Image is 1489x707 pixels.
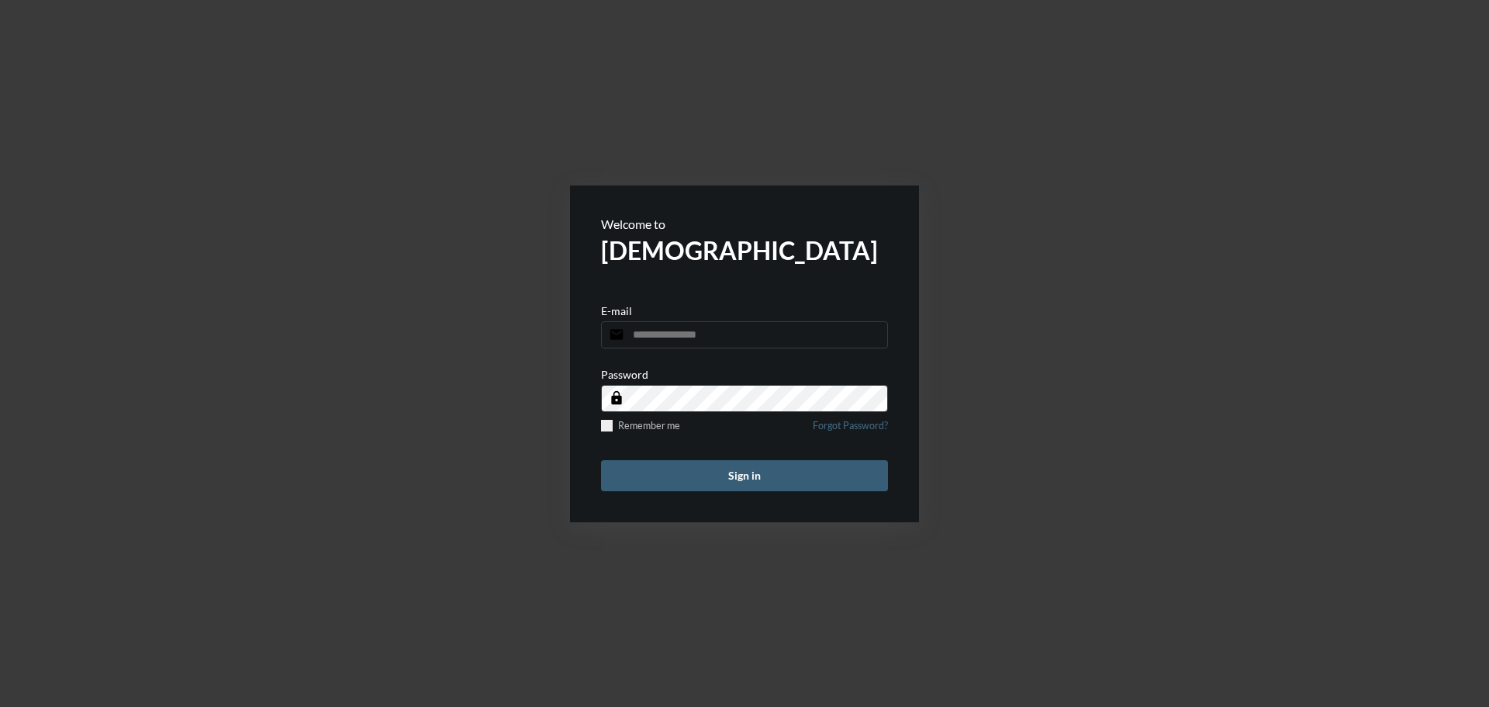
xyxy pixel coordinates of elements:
[601,304,632,317] p: E-mail
[601,217,888,231] p: Welcome to
[601,460,888,491] button: Sign in
[601,235,888,265] h2: [DEMOGRAPHIC_DATA]
[601,368,648,381] p: Password
[601,420,680,431] label: Remember me
[813,420,888,441] a: Forgot Password?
